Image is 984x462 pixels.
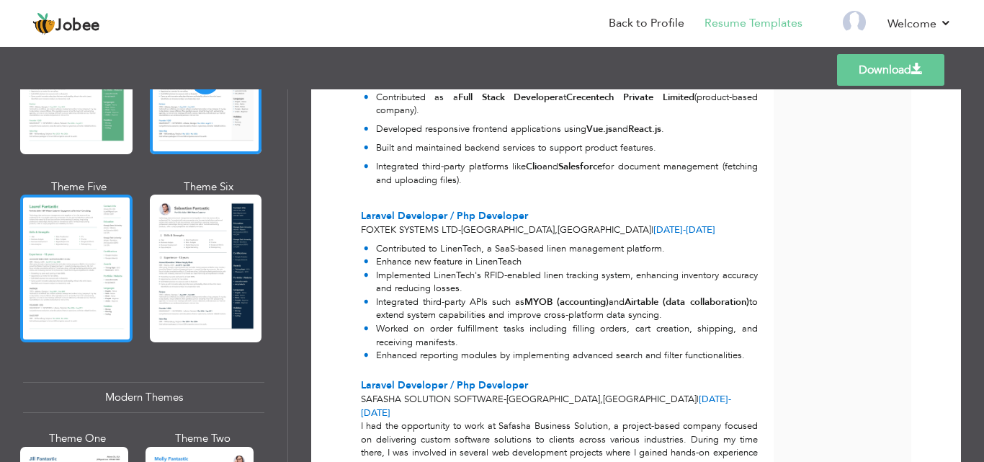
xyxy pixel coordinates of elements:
span: Safasha Solution Software [361,393,504,406]
div: Theme Five [23,179,135,195]
span: , [600,393,603,406]
span: [GEOGRAPHIC_DATA] [506,393,600,406]
strong: MYOB (accounting) [524,296,609,308]
span: [GEOGRAPHIC_DATA] [461,223,555,236]
li: Enhanced reporting modules by implementing advanced search and filter functionalities. [364,349,758,363]
strong: Vue.js [586,123,612,136]
div: Modern Themes [23,382,264,413]
li: Contributed to LinenTech, a SaaS-based linen management platform. [364,242,758,256]
li: Enhance new feature in LinenTeach [364,255,758,269]
span: , [555,223,558,236]
span: - [728,393,731,406]
span: Laravel Developer / Php Developer [361,209,528,223]
div: Theme One [23,431,131,446]
img: Profile Img [843,11,866,34]
li: Worked on order fulfillment tasks including filling orders, cart creation, shipping, and receivin... [364,322,758,349]
a: Jobee [32,12,100,35]
span: Laravel Developer / Php Developer [361,378,528,392]
span: [DATE] [361,393,731,419]
strong: Salesforce [558,160,602,173]
strong: Airtable (data collaboration) [625,296,748,308]
a: Back to Profile [609,15,684,32]
span: [DATE] [699,393,731,406]
span: Jobee [55,18,100,34]
div: Theme Two [148,431,256,446]
strong: React.js [628,123,661,136]
img: jobee.io [32,12,55,35]
a: Resume Templates [705,15,802,32]
span: | [651,223,653,236]
strong: Crecentech Private Limited [566,91,694,104]
span: [GEOGRAPHIC_DATA] [558,223,651,236]
span: - [683,223,686,236]
a: Welcome [887,15,952,32]
p: Built and maintained backend services to support product features. [376,141,758,155]
span: - [504,393,506,406]
span: [GEOGRAPHIC_DATA] [603,393,697,406]
strong: Clio [526,160,542,173]
span: [DATE] [653,223,686,236]
span: [DATE] [653,223,715,236]
li: Integrated third-party APIs such as and to extend system capabilities and improve cross-platform ... [364,296,758,322]
strong: Full Stack Developer [458,91,558,104]
p: Contributed as a at (product-based company). [376,91,758,117]
p: Integrated third-party platforms like and for document management (fetching and uploading files). [376,160,758,187]
span: | [697,393,699,406]
span: Foxtek Systems Ltd [361,223,458,236]
p: Developed responsive frontend applications using and . [376,123,758,136]
span: - [458,223,461,236]
li: Implemented LinenTech's RFID-enabled linen tracking system, enhancing inventory accuracy and redu... [364,269,758,296]
a: Download [837,54,944,86]
div: Theme Six [153,179,265,195]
